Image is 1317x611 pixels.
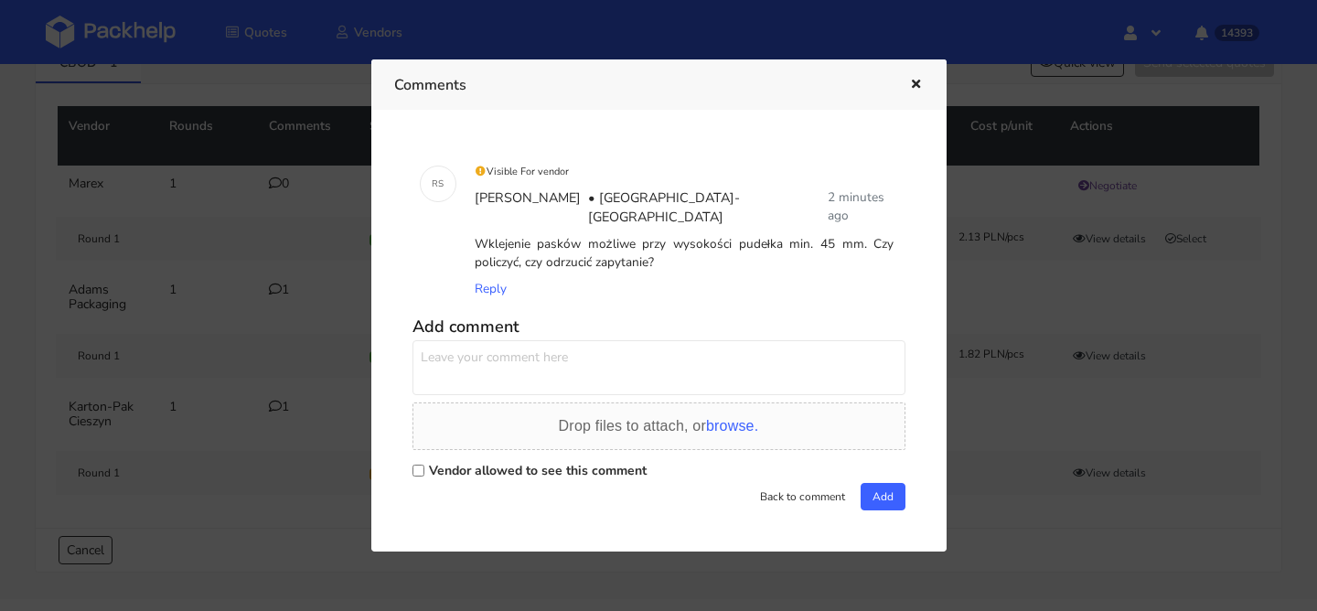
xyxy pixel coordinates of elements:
h3: Comments [394,72,882,98]
div: • [GEOGRAPHIC_DATA]-[GEOGRAPHIC_DATA] [584,185,825,231]
button: Add [861,483,905,510]
div: Wklejenie pasków możliwe przy wysokości pudełka min. 45 mm. Czy policzyć, czy odrzucić zapytanie? [471,231,898,276]
label: Vendor allowed to see this comment [429,462,647,479]
small: Visible For vendor [475,165,570,178]
div: 2 minutes ago [824,185,897,231]
div: [PERSON_NAME] [471,185,584,231]
span: browse. [706,418,758,434]
span: R [432,172,438,196]
span: S [438,172,444,196]
h5: Add comment [412,316,905,338]
button: Back to comment [748,483,857,510]
span: Reply [475,280,507,297]
span: Drop files to attach, or [559,418,759,434]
